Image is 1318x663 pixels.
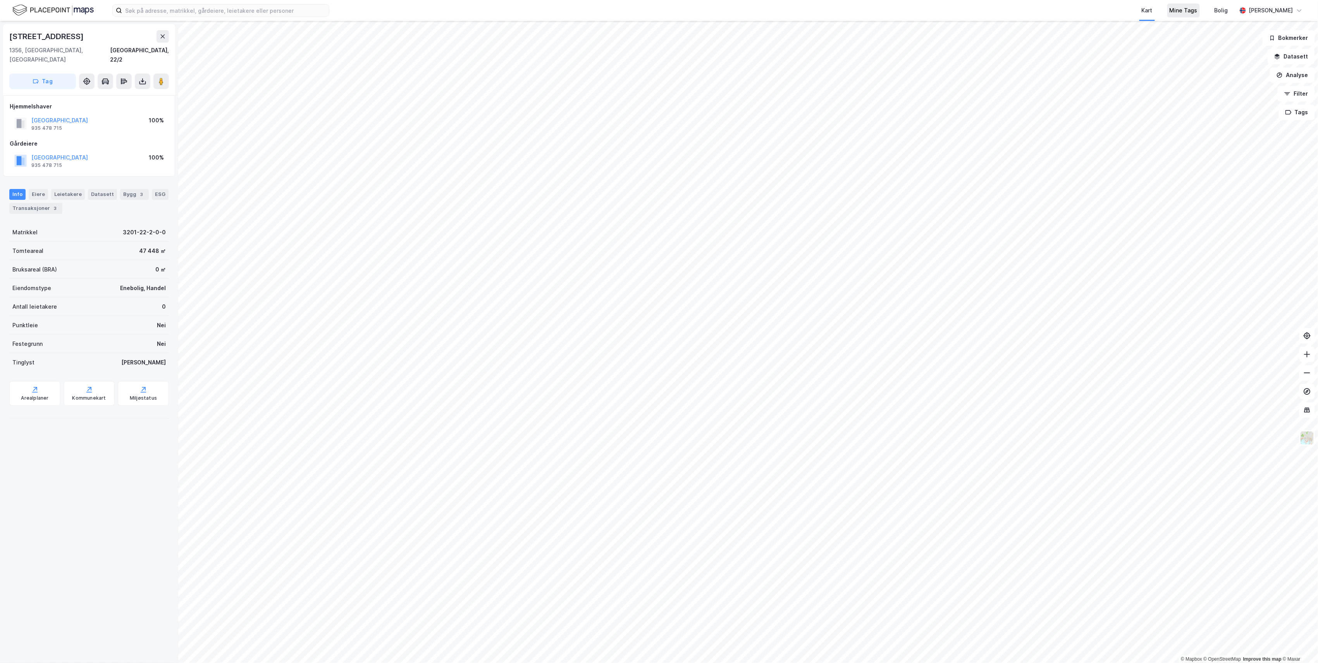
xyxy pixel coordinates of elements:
div: Gårdeiere [10,139,169,148]
div: Kontrollprogram for chat [1279,626,1318,663]
div: ESG [152,189,169,200]
div: 47 448 ㎡ [139,246,166,256]
div: Miljøstatus [130,395,157,401]
div: Nei [157,321,166,330]
div: Bruksareal (BRA) [12,265,57,274]
input: Søk på adresse, matrikkel, gårdeiere, leietakere eller personer [122,5,329,16]
div: 1356, [GEOGRAPHIC_DATA], [GEOGRAPHIC_DATA] [9,46,110,64]
div: Enebolig, Handel [120,283,166,293]
div: Kart [1142,6,1153,15]
div: Mine Tags [1170,6,1198,15]
div: 100% [149,153,164,162]
div: Tinglyst [12,358,34,367]
div: 100% [149,116,164,125]
div: Datasett [88,189,117,200]
div: Eiendomstype [12,283,51,293]
div: 935 478 715 [31,162,62,168]
div: Festegrunn [12,339,43,349]
div: Info [9,189,26,200]
button: Bokmerker [1263,30,1315,46]
div: [STREET_ADDRESS] [9,30,85,43]
div: Bolig [1215,6,1228,15]
button: Tags [1279,105,1315,120]
div: 0 [162,302,166,311]
div: Punktleie [12,321,38,330]
a: OpenStreetMap [1204,656,1241,662]
div: 0 ㎡ [155,265,166,274]
div: Eiere [29,189,48,200]
a: Improve this map [1243,656,1282,662]
img: Z [1300,431,1315,445]
div: [GEOGRAPHIC_DATA], 22/2 [110,46,169,64]
div: [PERSON_NAME] [1249,6,1293,15]
div: Tomteareal [12,246,43,256]
div: 935 478 715 [31,125,62,131]
div: Nei [157,339,166,349]
div: 3 [52,204,59,212]
div: Hjemmelshaver [10,102,169,111]
div: Matrikkel [12,228,38,237]
div: Kommunekart [72,395,106,401]
button: Datasett [1268,49,1315,64]
div: Arealplaner [21,395,48,401]
iframe: Chat Widget [1279,626,1318,663]
div: [PERSON_NAME] [121,358,166,367]
div: 3 [138,191,146,198]
button: Tag [9,74,76,89]
button: Analyse [1270,67,1315,83]
img: logo.f888ab2527a4732fd821a326f86c7f29.svg [12,3,94,17]
div: 3201-22-2-0-0 [123,228,166,237]
div: Antall leietakere [12,302,57,311]
button: Filter [1278,86,1315,101]
div: Transaksjoner [9,203,62,214]
div: Bygg [120,189,149,200]
div: Leietakere [51,189,85,200]
a: Mapbox [1181,656,1202,662]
